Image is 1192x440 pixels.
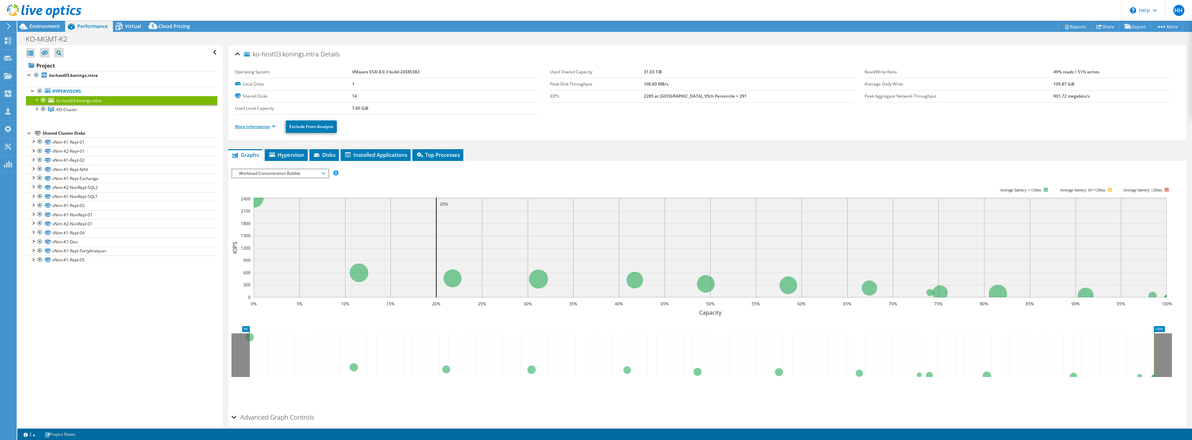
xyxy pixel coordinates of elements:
[432,301,440,307] text: 20%
[1026,301,1034,307] text: 85%
[865,69,1053,75] label: Read/Write Ratio
[26,183,217,192] a: vNim-K2-NonRepl-SQL2
[241,196,251,202] text: 2400
[243,282,251,288] text: 300
[644,81,668,87] b: 106.80 MB/s
[43,129,217,137] div: Shared Cluster Disks
[352,69,420,75] b: VMware ESXi 8.0.3 build-24585383
[1130,7,1136,14] svg: \n
[268,151,304,158] span: Hypervisor
[26,246,217,255] a: vNim-K1-Repl-FortyAnalyser
[235,124,275,129] a: More Information
[569,301,577,307] text: 35%
[26,156,217,165] a: vNim-K1-Repl-02
[1053,81,1075,87] b: 109.87 GiB
[26,105,217,114] a: KO-Cluster
[29,23,60,29] span: Environment
[524,301,532,307] text: 30%
[26,87,217,96] a: Hypervisors
[1151,21,1183,32] a: More
[1119,21,1151,32] a: Export
[241,221,251,226] text: 1800
[23,35,78,43] h1: KO-MGMT-K2
[26,219,217,228] a: vNim-K2-NonRepl-01
[243,257,251,263] text: 900
[56,98,102,104] span: ko-host03.konings.intra
[1053,69,1099,75] b: 49% reads / 51% writes
[1053,93,1090,99] b: 901.72 megabits/s
[49,72,98,78] b: ko-host03.konings.intra
[313,151,335,158] span: Disks
[26,165,217,174] a: vNim-K1-Repl-NAV
[26,210,217,219] a: vNim-K1-NonRepl-01
[889,301,897,307] text: 70%
[478,301,486,307] text: 25%
[550,69,644,75] label: Used Shared Capacity
[550,93,644,100] label: IOPS:
[1071,301,1080,307] text: 90%
[752,301,760,307] text: 55%
[235,69,352,75] label: Operating System
[644,93,747,99] b: 2285 at [GEOGRAPHIC_DATA], 95th Percentile = 291
[231,410,314,424] h2: Advanced Graph Controls
[26,71,217,80] a: ko-host03.konings.intra
[1000,188,1041,192] tspan: Average latency <=10ms
[1173,5,1184,16] span: HH
[244,51,319,58] span: ko-host03.konings.intra
[341,301,349,307] text: 10%
[352,93,357,99] b: 14
[26,137,217,146] a: vNim-K1-Repl-01
[56,107,77,113] span: KO-Cluster
[26,201,217,210] a: vNim-K1-Repl-03
[26,255,217,264] a: vNim-K1-Repl-05
[26,96,217,105] a: ko-host03.konings.intra
[699,309,722,316] text: Capacity
[241,245,251,251] text: 1200
[26,60,217,71] a: Project
[865,81,1053,88] label: Average Daily Write
[125,23,141,29] span: Virtual
[231,151,259,158] span: Graphs
[26,147,217,156] a: vNim-K2-Repl-01
[980,301,988,307] text: 80%
[158,23,190,29] span: Cloud Pricing
[26,237,217,246] a: vNim-K1-Dev
[241,233,251,239] text: 1500
[40,430,80,439] a: Project Notes
[865,93,1053,100] label: Peak Aggregate Network Throughput
[843,301,851,307] text: 65%
[235,93,352,100] label: Shared Disks
[26,192,217,201] a: vNim-K1-NonRepl-SQL1
[286,120,337,133] a: Exclude From Analysis
[344,151,407,158] span: Installed Applications
[615,301,623,307] text: 40%
[797,301,806,307] text: 60%
[26,174,217,183] a: vNim-K1-Repl-Exchange
[550,81,644,88] label: Peak Disk Throughput
[231,241,239,253] text: IOPS
[386,301,395,307] text: 15%
[235,81,352,88] label: Local Disks
[352,81,354,87] b: 1
[1091,21,1120,32] a: Share
[297,301,303,307] text: 5%
[251,301,257,307] text: 0%
[1058,21,1092,32] a: Reports
[236,169,325,178] span: Workload Concentration Bubble
[235,105,352,112] label: Used Local Capacity
[248,294,251,300] text: 0
[77,23,108,29] span: Performance
[660,301,669,307] text: 45%
[1060,188,1105,192] tspan: Average latency 10<=20ms
[321,50,340,58] span: Details
[19,430,40,439] a: 2
[1117,301,1125,307] text: 95%
[416,151,460,158] span: Top Processes
[706,301,715,307] text: 50%
[243,270,251,276] text: 600
[1162,301,1172,307] text: 100%
[241,208,251,214] text: 2100
[440,201,448,207] text: 20%
[26,228,217,237] a: vNim-K1-Repl-04
[934,301,943,307] text: 75%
